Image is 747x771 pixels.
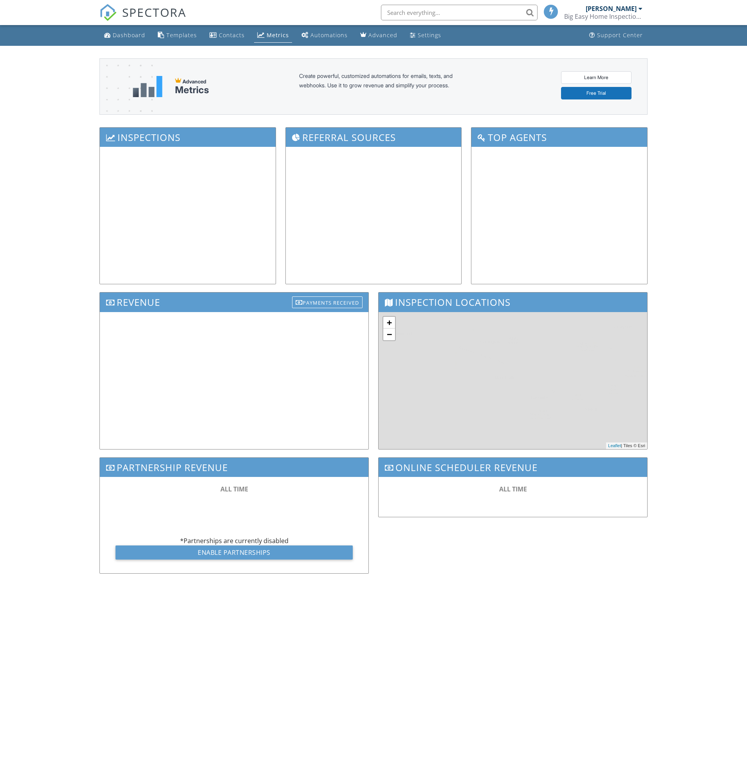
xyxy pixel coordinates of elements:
a: Templates [155,28,200,43]
a: Learn More [561,71,632,84]
img: The Best Home Inspection Software - Spectora [99,4,117,21]
img: advanced-banner-bg-f6ff0eecfa0ee76150a1dea9fec4b49f333892f74bc19f1b897a312d7a1b2ff3.png [100,59,153,145]
a: Payments Received [292,294,363,307]
span: Advanced [182,78,206,85]
a: Enable Partnerships [115,545,353,560]
div: [PERSON_NAME] [586,5,637,13]
img: metrics-aadfce2e17a16c02574e7fc40e4d6b8174baaf19895a402c862ea781aae8ef5b.svg [133,76,162,97]
div: Payments Received [292,296,363,308]
input: Search everything... [381,5,538,20]
div: ALL TIME [115,485,353,493]
div: *Partnerships are currently disabled [100,477,368,573]
div: Create powerful, customized automations for emails, texts, and webhooks. Use it to grow revenue a... [299,71,471,102]
div: Big Easy Home Inspections LLC [564,13,642,20]
h3: Partnership Revenue [100,458,368,477]
h3: Online Scheduler Revenue [379,458,647,477]
div: Templates [166,31,197,39]
a: Advanced [357,28,401,43]
a: Free Trial [561,87,632,99]
h3: Top Agents [471,128,647,147]
a: Contacts [206,28,248,43]
span: SPECTORA [122,4,186,20]
a: SPECTORA [99,11,186,27]
a: Metrics [254,28,292,43]
h3: Inspection Locations [379,293,647,312]
h3: Revenue [100,293,368,312]
div: Automations [310,31,348,39]
a: Support Center [586,28,646,43]
h3: Inspections [100,128,276,147]
div: Dashboard [113,31,145,39]
div: Metrics [175,85,209,96]
a: Dashboard [101,28,148,43]
div: Settings [418,31,441,39]
a: Settings [407,28,444,43]
a: Automations (Basic) [298,28,351,43]
a: Leaflet [608,443,621,448]
div: ALL TIME [394,485,632,493]
div: | Tiles © Esri [606,442,647,449]
div: Metrics [267,31,289,39]
h3: Referral Sources [286,128,462,147]
div: Contacts [219,31,245,39]
a: Zoom out [383,329,395,340]
div: Support Center [597,31,643,39]
div: Advanced [368,31,397,39]
a: Zoom in [383,317,395,329]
